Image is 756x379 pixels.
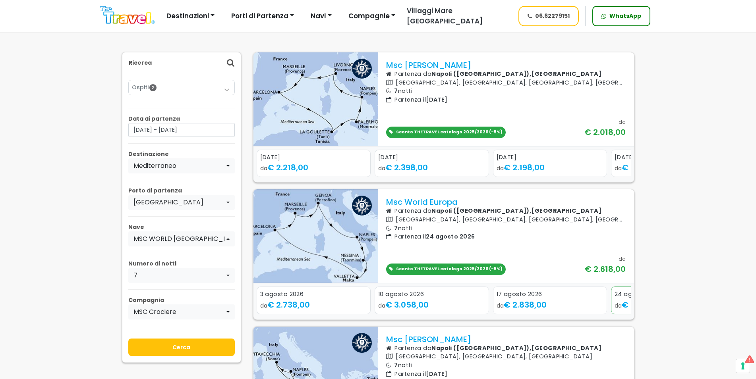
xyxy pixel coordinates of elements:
p: Data di partenza [128,115,235,123]
span: € 2.738,00 [267,299,310,310]
b: Napoli ([GEOGRAPHIC_DATA]),[GEOGRAPHIC_DATA] [431,207,601,215]
div: 10 agosto 2026 [378,290,485,299]
p: Msc [PERSON_NAME] [386,60,626,70]
span: € 3.058,00 [385,299,429,310]
span: Sconto THETRAVEL catalogo 2025/2026 (-5%) [396,129,503,135]
span: € 2.838,00 [504,299,547,310]
span: 7 [394,224,398,232]
p: notti [386,87,626,96]
div: [DATE] [378,153,485,162]
div: Ricerca [122,52,241,73]
div: Mediterraneo [133,161,225,171]
div: 7 [133,271,225,280]
span: € 2.218,00 [267,162,308,173]
div: [DATE] [497,153,604,162]
span: [DATE] [426,370,448,378]
div: € 2.618,00 [585,263,626,275]
span: [DATE] [426,96,448,104]
button: MSC Crociere [128,304,235,319]
p: Porto di partenza [128,187,235,195]
a: Villaggi Mare [GEOGRAPHIC_DATA] [400,6,511,26]
p: [GEOGRAPHIC_DATA], [GEOGRAPHIC_DATA], [GEOGRAPHIC_DATA] [386,352,626,361]
div: [DATE] [260,153,367,162]
img: msc logo [352,59,372,79]
span: € 2.198,00 [504,162,545,173]
div: da [619,255,626,263]
b: Napoli ([GEOGRAPHIC_DATA]),[GEOGRAPHIC_DATA] [431,344,601,352]
a: 3 agosto 2026 da€ 2.738,00 [257,287,371,314]
p: Partenza il [386,96,626,104]
p: [GEOGRAPHIC_DATA], [GEOGRAPHIC_DATA], [GEOGRAPHIC_DATA], [GEOGRAPHIC_DATA], [GEOGRAPHIC_DATA], [G... [386,215,626,224]
div: da [615,299,722,311]
a: 24 agosto 2026 da€ 2.618,00 [611,287,725,314]
div: € 2.018,00 [584,126,626,138]
a: [DATE] da€ 2.218,00 [257,150,371,177]
span: € 2.098,00 [622,162,665,173]
div: 2 / 5 [375,150,489,179]
div: 4 / 5 [611,287,725,316]
img: UWSR.jpg [253,52,378,146]
p: Compagnia [128,296,235,304]
p: Partenza il [386,233,626,241]
b: Napoli ([GEOGRAPHIC_DATA]),[GEOGRAPHIC_DATA] [431,70,601,78]
div: da [260,162,367,173]
input: Cerca [128,339,235,356]
div: 3 agosto 2026 [260,290,367,299]
a: 17 agosto 2026 da€ 2.838,00 [493,287,607,314]
a: Ospiti2 [132,83,231,92]
img: msc logo [352,196,372,215]
img: UW1D.jpg [253,189,378,283]
div: 4 / 5 [611,150,725,179]
div: da [378,162,485,173]
div: da [497,299,604,311]
div: 17 agosto 2026 [497,290,604,299]
a: WhatsApp [592,6,650,26]
p: Msc [PERSON_NAME] [386,335,626,344]
a: Msc [PERSON_NAME] Partenza daNapoli ([GEOGRAPHIC_DATA]),[GEOGRAPHIC_DATA] [GEOGRAPHIC_DATA], [GEO... [386,60,626,138]
p: Numero di notti [128,260,235,268]
p: Msc World Europa [386,197,626,207]
div: [GEOGRAPHIC_DATA] [133,198,225,207]
p: Partenza da [386,344,626,353]
span: 7 [394,87,398,95]
a: 06.62279151 [518,6,579,26]
img: msc logo [352,333,372,353]
span: Villaggi Mare [GEOGRAPHIC_DATA] [407,6,483,26]
img: Logo The Travel [100,6,155,24]
div: 3 / 5 [493,287,607,316]
p: Destinazione [128,150,235,158]
p: [GEOGRAPHIC_DATA], [GEOGRAPHIC_DATA], [GEOGRAPHIC_DATA], [GEOGRAPHIC_DATA], [GEOGRAPHIC_DATA][PER... [386,79,626,87]
span: Sconto THETRAVEL catalogo 2025/2026 (-5%) [396,266,503,272]
button: MSC WORLD EUROPA [128,231,235,246]
p: Ricerca [129,59,152,67]
a: Msc World Europa Partenza daNapoli ([GEOGRAPHIC_DATA]),[GEOGRAPHIC_DATA] [GEOGRAPHIC_DATA], [GEOG... [386,197,626,275]
button: 7 [128,268,235,283]
p: Partenza da [386,70,626,79]
button: Destinazioni [161,8,220,24]
button: Napoli [128,195,235,210]
div: da [619,118,626,126]
span: 06.62279151 [535,12,570,20]
div: da [260,299,367,311]
button: Porti di Partenza [226,8,299,24]
p: Partenza da [386,207,626,215]
div: MSC Crociere [133,307,225,317]
span: 24 agosto 2026 [426,233,475,240]
p: notti [386,224,626,233]
p: Partenza il [386,370,626,379]
a: [DATE] da€ 2.198,00 [493,150,607,177]
span: 2 [149,84,157,91]
div: da [615,162,722,173]
button: Navi [305,8,336,24]
a: [DATE] da€ 2.098,00 [611,150,725,177]
div: MSC WORLD [GEOGRAPHIC_DATA] [133,234,225,244]
span: 7 [394,361,398,369]
p: Nave [128,223,235,231]
span: WhatsApp [609,12,641,20]
div: da [497,162,604,173]
div: da [378,299,485,311]
div: 24 agosto 2026 [615,290,722,299]
div: [DATE] [615,153,722,162]
button: Compagnie [343,8,400,24]
div: 1 / 5 [257,287,371,316]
